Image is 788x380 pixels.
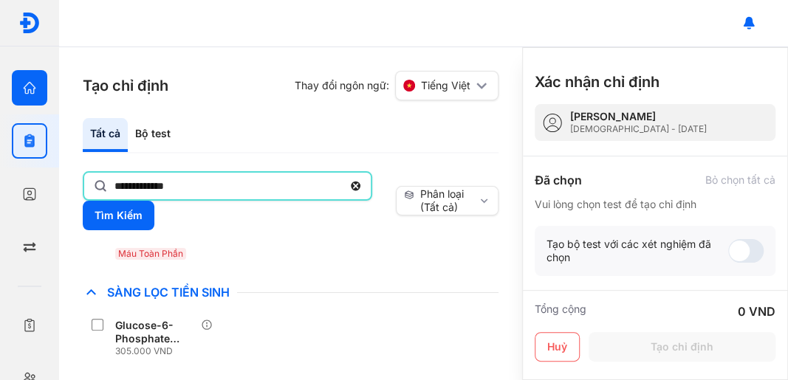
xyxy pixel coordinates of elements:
button: Tìm Kiếm [83,201,154,230]
div: [PERSON_NAME] [570,110,707,123]
div: Tất cả [83,118,128,152]
span: Sàng Lọc Tiền Sinh [100,285,237,300]
div: Bỏ chọn tất cả [705,173,775,187]
div: Vui lòng chọn test để tạo chỉ định [535,198,775,211]
div: [DEMOGRAPHIC_DATA] - [DATE] [570,123,707,135]
h3: Tạo chỉ định [83,75,168,96]
div: 305.000 VND [115,345,201,357]
div: Bộ test [128,118,178,152]
div: Tạo bộ test với các xét nghiệm đã chọn [547,238,728,264]
span: Máu Toàn Phần [118,248,183,259]
button: Huỷ [535,332,580,362]
div: Thay đổi ngôn ngữ: [295,71,499,100]
button: Tạo chỉ định [589,332,775,362]
img: logo [18,12,41,34]
div: Tổng cộng [535,303,586,320]
div: Glucose-6-Phosphate Dehydrogenase (G6PD) + [115,319,195,345]
div: Đã chọn [535,171,582,189]
div: 0 VND [738,303,775,320]
div: Phân loại (Tất cả) [404,187,478,214]
h3: Xác nhận chỉ định [535,72,659,92]
span: Tiếng Việt [421,79,470,92]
